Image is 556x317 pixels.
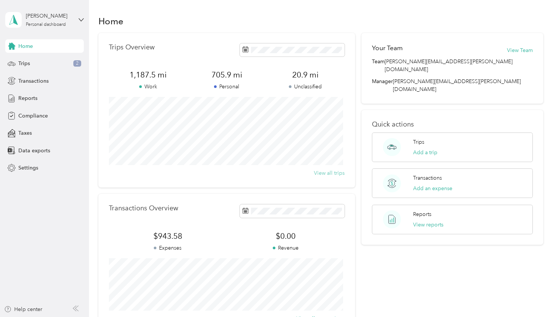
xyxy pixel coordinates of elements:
[4,305,42,313] button: Help center
[266,70,345,80] span: 20.9 mi
[393,78,521,92] span: [PERSON_NAME][EMAIL_ADDRESS][PERSON_NAME][DOMAIN_NAME]
[26,12,73,20] div: [PERSON_NAME]
[26,22,66,27] div: Personal dashboard
[18,94,37,102] span: Reports
[227,231,345,241] span: $0.00
[187,70,266,80] span: 705.9 mi
[109,43,155,51] p: Trips Overview
[372,121,532,128] p: Quick actions
[507,46,533,54] button: View Team
[413,221,443,229] button: View reports
[266,83,345,91] p: Unclassified
[73,60,81,67] span: 2
[187,83,266,91] p: Personal
[18,129,32,137] span: Taxes
[98,17,123,25] h1: Home
[18,42,33,50] span: Home
[109,70,187,80] span: 1,187.5 mi
[372,77,393,93] span: Manager
[18,77,49,85] span: Transactions
[413,174,442,182] p: Transactions
[18,147,50,155] span: Data exports
[18,60,30,67] span: Trips
[18,164,38,172] span: Settings
[18,112,48,120] span: Compliance
[109,231,227,241] span: $943.58
[413,149,437,156] button: Add a trip
[413,185,452,192] button: Add an expense
[372,58,385,73] span: Team
[314,169,345,177] button: View all trips
[227,244,345,252] p: Revenue
[109,204,178,212] p: Transactions Overview
[372,43,403,53] h2: Your Team
[413,210,431,218] p: Reports
[514,275,556,317] iframe: Everlance-gr Chat Button Frame
[385,58,532,73] span: [PERSON_NAME][EMAIL_ADDRESS][PERSON_NAME][DOMAIN_NAME]
[109,244,227,252] p: Expenses
[109,83,187,91] p: Work
[413,138,424,146] p: Trips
